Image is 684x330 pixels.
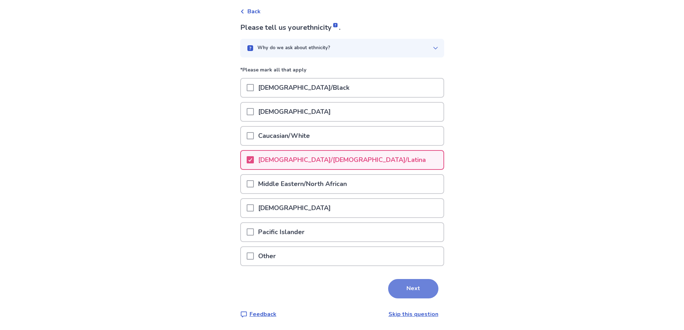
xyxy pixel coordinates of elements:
p: Feedback [250,310,276,319]
p: *Please mark all that apply [240,66,444,78]
button: Next [388,279,438,298]
span: Back [247,7,261,16]
p: Pacific Islander [254,223,309,241]
a: Feedback [240,310,276,319]
p: [DEMOGRAPHIC_DATA] [254,103,335,121]
span: ethnicity [303,23,339,32]
p: [DEMOGRAPHIC_DATA] [254,199,335,217]
p: Caucasian/White [254,127,314,145]
p: [DEMOGRAPHIC_DATA]/Black [254,79,354,97]
p: Please tell us your . [240,22,444,33]
p: Middle Eastern/North African [254,175,351,193]
p: Other [254,247,280,265]
p: Why do we ask about ethnicity? [257,45,330,52]
a: Skip this question [388,310,438,318]
p: [DEMOGRAPHIC_DATA]/[DEMOGRAPHIC_DATA]/Latina [254,151,430,169]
